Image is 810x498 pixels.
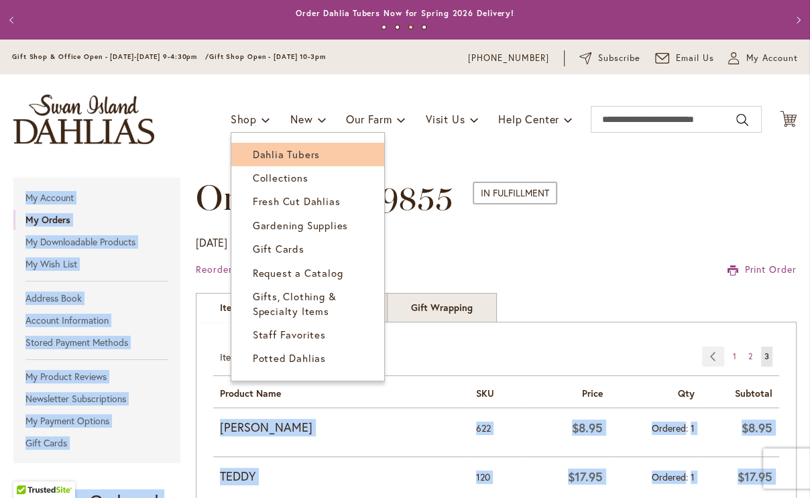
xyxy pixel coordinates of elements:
a: Stored Payment Methods [13,332,180,353]
th: Qty [610,375,701,408]
span: Dahlia Tubers [253,147,320,161]
strong: TEDDY [220,468,463,485]
span: Ordered [652,422,691,434]
button: 4 of 4 [422,25,426,29]
a: Email Us [655,52,714,65]
a: Gift Cards [13,433,180,453]
span: Items 21 to 22 of 22 total [220,351,322,363]
strong: My Orders [25,213,70,226]
a: My Wish List [13,254,180,274]
span: Our Farm [346,112,392,126]
span: Print Order [744,263,797,275]
a: Account Information [13,310,180,330]
span: Subscribe [598,52,640,65]
span: Ordered [652,471,691,483]
a: My Account [13,188,180,208]
th: SKU [469,375,526,408]
a: My Product Reviews [13,367,180,387]
a: Order Dahlia Tubers Now for Spring 2026 Delivery! [296,8,514,18]
span: My Account [746,52,798,65]
span: $17.95 [568,469,603,485]
span: Visit Us [426,112,465,126]
span: $8.95 [742,420,772,436]
button: My Account [728,52,798,65]
a: Subscribe [579,52,640,65]
button: 1 of 4 [382,25,386,29]
th: Price [526,375,610,408]
span: 2 [748,351,752,361]
a: Print Order [727,263,797,276]
a: 1 [730,347,740,367]
a: Address Book [13,288,180,308]
span: 1 [733,351,736,361]
span: Request a Catalog [253,266,343,279]
a: Newsletter Subscriptions [13,389,180,409]
span: Gardening Supplies [253,219,348,232]
strong: [PERSON_NAME] [220,419,463,436]
a: store logo [13,95,154,144]
iframe: Launch Accessibility Center [10,450,48,488]
th: Product Name [213,375,469,408]
a: My Downloadable Products [13,232,180,252]
a: My Payment Options [13,411,180,431]
a: Gift Wrapping [387,293,497,322]
strong: Items Ordered [196,293,305,322]
button: Next [783,7,810,34]
span: Collections [253,171,308,184]
span: Gifts, Clothing & Specialty Items [253,290,337,317]
span: Gift Shop & Office Open - [DATE]-[DATE] 9-4:30pm / [12,52,209,61]
span: Staff Favorites [253,328,326,341]
a: [PHONE_NUMBER] [468,52,549,65]
span: 1 [691,471,695,483]
a: Reorder [196,263,233,275]
span: In Fulfillment [473,182,557,204]
th: Subtotal [701,375,779,408]
span: Fresh Cut Dahlias [253,194,341,208]
span: Gift Shop Open - [DATE] 10-3pm [209,52,326,61]
span: New [290,112,312,126]
span: Email Us [676,52,714,65]
span: [DATE] [196,235,227,249]
a: 2 [745,347,756,367]
span: 3 [764,351,769,361]
span: $17.95 [738,469,772,485]
span: Potted Dahlias [253,351,326,365]
span: Order # 2439855 [196,176,453,219]
button: 3 of 4 [408,25,413,29]
a: My Orders [13,210,180,230]
a: Gift Cards [231,237,384,261]
button: 2 of 4 [395,25,400,29]
span: Shop [231,112,257,126]
td: 622 [469,408,526,456]
span: Help Center [498,112,559,126]
span: $8.95 [572,420,603,436]
span: 1 [691,422,695,434]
